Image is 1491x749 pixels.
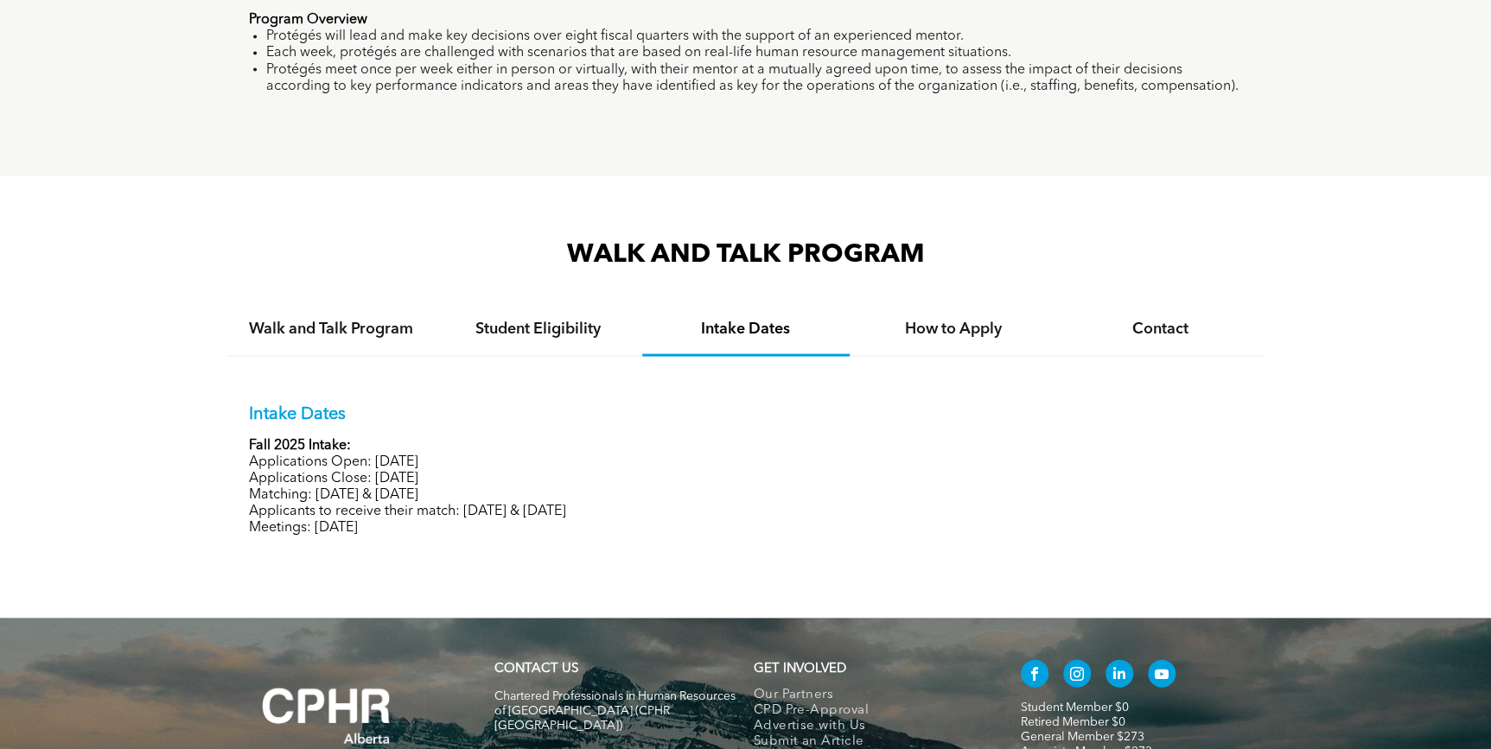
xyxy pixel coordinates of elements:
[567,241,925,267] span: WALK AND TALK PROGRAM
[1021,715,1125,727] a: Retired Member $0
[1106,659,1133,691] a: linkedin
[1073,319,1249,338] h4: Contact
[450,319,627,338] h4: Student Eligibility
[754,662,846,675] span: GET INVOLVED
[494,689,736,731] span: Chartered Professionals in Human Resources of [GEOGRAPHIC_DATA] (CPHR [GEOGRAPHIC_DATA])
[754,733,984,749] a: Submit an Article
[1021,730,1144,742] a: General Member $273
[243,319,419,338] h4: Walk and Talk Program
[249,470,1243,486] p: Applications Close: [DATE]
[266,45,1243,61] li: Each week, protégés are challenged with scenarios that are based on real-life human resource mana...
[658,319,834,338] h4: Intake Dates
[249,13,367,27] strong: Program Overview
[266,61,1243,94] li: Protégés meet once per week either in person or virtually, with their mentor at a mutually agreed...
[754,702,984,718] a: CPD Pre-Approval
[249,503,1243,519] p: Applicants to receive their match: [DATE] & [DATE]
[1063,659,1091,691] a: instagram
[1021,659,1048,691] a: facebook
[494,662,578,675] a: CONTACT US
[249,438,351,452] strong: Fall 2025 Intake:
[1148,659,1176,691] a: youtube
[249,486,1243,503] p: Matching: [DATE] & [DATE]
[1021,701,1129,713] a: Student Member $0
[249,519,1243,536] p: Meetings: [DATE]
[754,687,984,702] a: Our Partners
[865,319,1042,338] h4: How to Apply
[266,29,1243,45] li: Protégés will lead and make key decisions over eight fiscal quarters with the support of an exper...
[249,454,1243,470] p: Applications Open: [DATE]
[754,718,984,733] a: Advertise with Us
[249,403,1243,424] p: Intake Dates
